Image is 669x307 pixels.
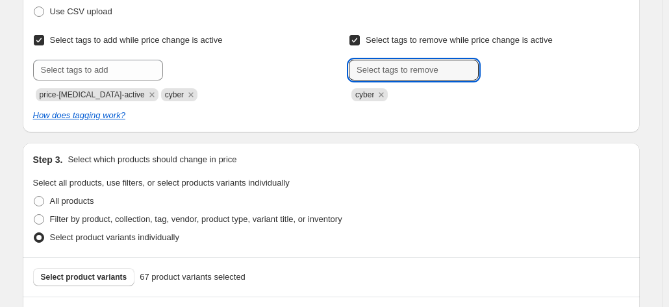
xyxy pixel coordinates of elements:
span: Select product variants individually [50,232,179,242]
span: Select product variants [41,272,127,282]
input: Select tags to remove [349,60,479,80]
p: Select which products should change in price [68,153,236,166]
span: Filter by product, collection, tag, vendor, product type, variant title, or inventory [50,214,342,224]
span: cyber [355,90,374,99]
span: Select all products, use filters, or select products variants individually [33,178,290,188]
span: price-change-job-active [40,90,145,99]
span: Select tags to remove while price change is active [366,35,553,45]
h2: Step 3. [33,153,63,166]
span: Select tags to add while price change is active [50,35,223,45]
button: Remove price-change-job-active [146,89,158,101]
span: cyber [165,90,184,99]
input: Select tags to add [33,60,163,80]
a: How does tagging work? [33,110,125,120]
span: 67 product variants selected [140,271,246,284]
span: Use CSV upload [50,6,112,16]
button: Remove cyber [185,89,197,101]
span: All products [50,196,94,206]
button: Select product variants [33,268,135,286]
button: Remove cyber [375,89,387,101]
